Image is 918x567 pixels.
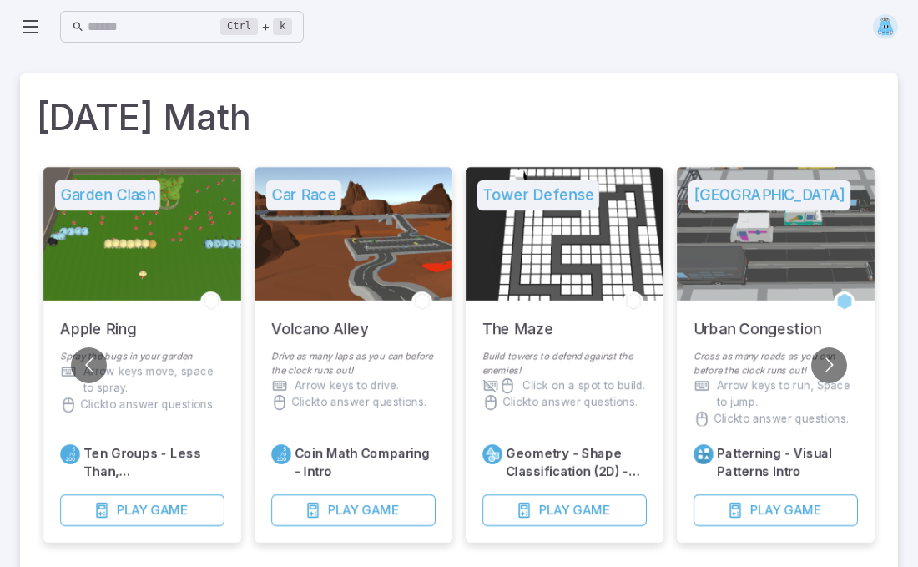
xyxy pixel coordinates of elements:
[717,377,858,411] p: Arrow keys to run, Space to jump.
[714,411,849,428] p: Click to answer questions.
[220,18,258,35] kbd: Ctrl
[506,444,647,481] h6: Geometry - Shape Classification (2D) - Intro
[71,347,107,383] button: Go to previous slide
[694,444,714,464] a: Visual Patterning
[750,501,780,519] span: Play
[688,180,850,210] h5: [GEOGRAPHIC_DATA]
[694,349,858,377] p: Cross as many roads as you can before the clock runs out!
[477,180,599,210] h5: Tower Defense
[811,347,847,383] button: Go to next slide
[271,494,436,526] button: PlayGame
[572,501,610,519] span: Game
[273,18,292,35] kbd: k
[55,180,160,210] h5: Garden Clash
[291,394,426,411] p: Click to answer questions.
[60,494,224,526] button: PlayGame
[482,349,647,377] p: Build towers to defend against the enemies!
[60,349,224,363] p: Spray the bugs in your garden
[83,363,224,397] p: Arrow keys move, space to spray.
[361,501,399,519] span: Game
[717,444,858,481] h6: Patterning - Visual Patterns Intro
[539,501,569,519] span: Play
[482,301,553,341] h5: The Maze
[873,14,898,39] img: trapezoid.svg
[502,394,638,411] p: Click to answer questions.
[784,501,821,519] span: Game
[83,444,224,481] h6: Ten Groups - Less Than, [GEOGRAPHIC_DATA]
[266,180,341,210] h5: Car Race
[80,397,215,413] p: Click to answer questions.
[271,444,291,464] a: Place Value
[271,301,368,341] h5: Volcano Alley
[150,501,188,519] span: Game
[295,377,399,394] p: Arrow keys to drive.
[482,444,502,464] a: Geometry 2D
[694,301,821,341] h5: Urban Congestion
[522,377,645,394] p: Click on a spot to build.
[328,501,358,519] span: Play
[271,349,436,377] p: Drive as many laps as you can before the clock runs out!
[694,494,858,526] button: PlayGame
[37,90,881,144] h1: [DATE] Math
[60,444,80,464] a: Place Value
[295,444,436,481] h6: Coin Math Comparing - Intro
[482,494,647,526] button: PlayGame
[60,301,136,341] h5: Apple Ring
[220,17,292,37] div: +
[117,501,147,519] span: Play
